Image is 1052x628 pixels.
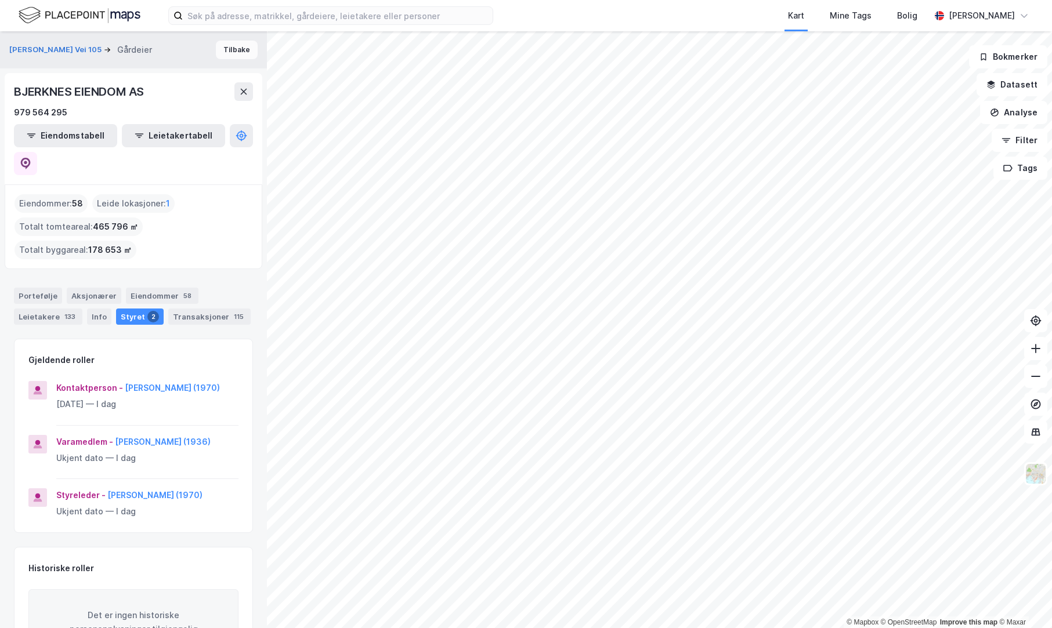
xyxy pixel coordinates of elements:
[14,106,67,119] div: 979 564 295
[15,194,88,213] div: Eiendommer :
[992,129,1047,152] button: Filter
[897,9,917,23] div: Bolig
[116,308,164,325] div: Styret
[28,353,95,367] div: Gjeldende roller
[19,5,140,26] img: logo.f888ab2527a4732fd821a326f86c7f29.svg
[949,9,1015,23] div: [PERSON_NAME]
[56,397,238,411] div: [DATE] — I dag
[56,451,238,465] div: Ukjent dato — I dag
[67,288,121,304] div: Aksjonærer
[216,41,258,59] button: Tilbake
[15,217,143,236] div: Totalt tomteareal :
[72,197,83,210] span: 58
[788,9,804,23] div: Kart
[147,311,159,322] div: 2
[940,618,997,626] a: Improve this map
[88,243,132,257] span: 178 653 ㎡
[994,572,1052,628] div: Kontrollprogram for chat
[183,7,493,24] input: Søk på adresse, matrikkel, gårdeiere, leietakere eller personer
[994,572,1052,628] iframe: Chat Widget
[969,45,1047,68] button: Bokmerker
[87,308,111,325] div: Info
[881,618,937,626] a: OpenStreetMap
[14,124,117,147] button: Eiendomstabell
[14,308,82,325] div: Leietakere
[977,73,1047,96] button: Datasett
[117,43,152,57] div: Gårdeier
[1025,463,1047,485] img: Z
[980,101,1047,124] button: Analyse
[122,124,225,147] button: Leietakertabell
[62,311,78,322] div: 133
[28,561,94,575] div: Historiske roller
[232,311,246,322] div: 115
[166,197,170,210] span: 1
[14,82,146,101] div: BJERKNES EIENDOM AS
[830,9,872,23] div: Mine Tags
[847,618,879,626] a: Mapbox
[15,241,136,259] div: Totalt byggareal :
[993,157,1047,180] button: Tags
[181,290,194,302] div: 58
[14,288,62,304] div: Portefølje
[126,288,198,304] div: Eiendommer
[56,504,238,518] div: Ukjent dato — I dag
[168,308,251,325] div: Transaksjoner
[92,194,175,213] div: Leide lokasjoner :
[93,220,138,234] span: 465 796 ㎡
[9,44,104,56] button: [PERSON_NAME] Vei 105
